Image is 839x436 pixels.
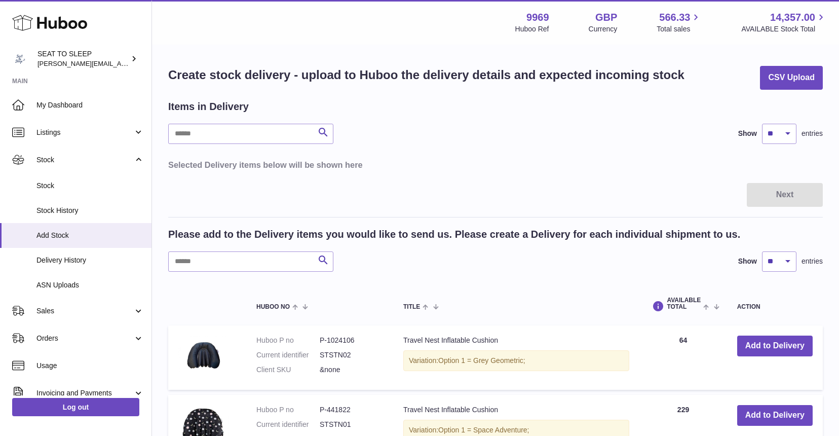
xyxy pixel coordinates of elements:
button: CSV Upload [760,66,823,90]
a: Log out [12,398,139,416]
span: Delivery History [36,256,144,265]
span: entries [802,129,823,138]
a: 566.33 Total sales [657,11,702,34]
span: ASN Uploads [36,280,144,290]
strong: GBP [595,11,617,24]
h2: Items in Delivery [168,100,249,114]
span: Huboo no [256,304,290,310]
a: 14,357.00 AVAILABLE Stock Total [741,11,827,34]
dt: Current identifier [256,420,320,429]
span: 566.33 [659,11,690,24]
dd: P-1024106 [320,336,383,345]
span: Option 1 = Space Adventure; [438,426,529,434]
button: Add to Delivery [737,336,813,356]
h2: Please add to the Delivery items you would like to send us. Please create a Delivery for each ind... [168,228,740,241]
span: Add Stock [36,231,144,240]
dt: Huboo P no [256,336,320,345]
h1: Create stock delivery - upload to Huboo the delivery details and expected incoming stock [168,67,684,83]
button: Add to Delivery [737,405,813,426]
span: Invoicing and Payments [36,388,133,398]
div: Action [737,304,813,310]
span: Usage [36,361,144,371]
h3: Selected Delivery items below will be shown here [168,159,823,170]
span: Listings [36,128,133,137]
span: 14,357.00 [770,11,815,24]
label: Show [738,257,757,266]
dd: P-441822 [320,405,383,415]
span: AVAILABLE Total [667,297,701,310]
span: Option 1 = Grey Geometric; [438,356,525,365]
span: Sales [36,306,133,316]
span: Total sales [657,24,702,34]
span: Stock [36,181,144,191]
dt: Client SKU [256,365,320,375]
span: [PERSON_NAME][EMAIL_ADDRESS][DOMAIN_NAME] [37,59,203,67]
label: Show [738,129,757,138]
img: Travel Nest Inflatable Cushion [178,336,229,375]
td: Travel Nest Inflatable Cushion [393,325,639,390]
span: My Dashboard [36,100,144,110]
span: Title [403,304,420,310]
span: AVAILABLE Stock Total [741,24,827,34]
span: entries [802,257,823,266]
dd: &none [320,365,383,375]
dt: Huboo P no [256,405,320,415]
dd: STSTN01 [320,420,383,429]
span: Stock History [36,206,144,215]
dt: Current identifier [256,350,320,360]
img: amy@seattosleep.co.uk [12,51,27,66]
div: Huboo Ref [515,24,549,34]
span: Stock [36,155,133,165]
div: Variation: [403,350,629,371]
span: Orders [36,334,133,343]
dd: STSTN02 [320,350,383,360]
div: Currency [589,24,618,34]
div: SEAT TO SLEEP [37,49,129,68]
td: 64 [639,325,727,390]
strong: 9969 [526,11,549,24]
